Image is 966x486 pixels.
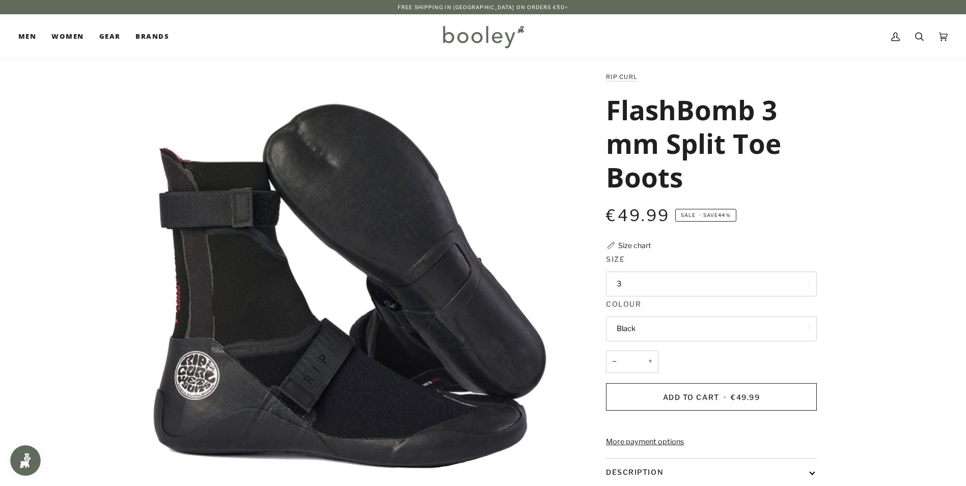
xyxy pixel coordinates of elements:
[606,73,638,80] a: Rip Curl
[697,212,703,218] em: •
[606,93,809,194] h1: FlashBomb 3 mm Split Toe Boots
[18,32,36,42] span: Men
[606,458,817,485] button: Description
[606,383,817,411] button: Add to Cart • €49.99
[606,299,641,309] span: Colour
[18,14,44,59] a: Men
[606,437,817,448] a: More payment options
[606,206,670,225] span: €49.99
[731,393,760,401] span: €49.99
[438,22,528,51] img: Booley
[618,240,651,251] div: Size chart
[663,393,720,401] span: Add to Cart
[44,14,91,59] a: Women
[92,14,128,59] a: Gear
[642,350,658,373] button: +
[51,32,84,42] span: Women
[606,350,658,373] input: Quantity
[128,14,177,59] a: Brands
[10,445,41,476] iframe: Button to open loyalty program pop-up
[398,3,568,11] p: Free Shipping in [GEOGRAPHIC_DATA] on Orders €50+
[606,350,622,373] button: −
[681,212,696,218] span: Sale
[606,254,625,264] span: Size
[675,209,736,222] span: Save
[135,32,169,42] span: Brands
[99,32,121,42] span: Gear
[606,272,817,296] button: 3
[722,393,729,401] span: •
[718,212,730,218] span: 44%
[606,316,817,341] button: Black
